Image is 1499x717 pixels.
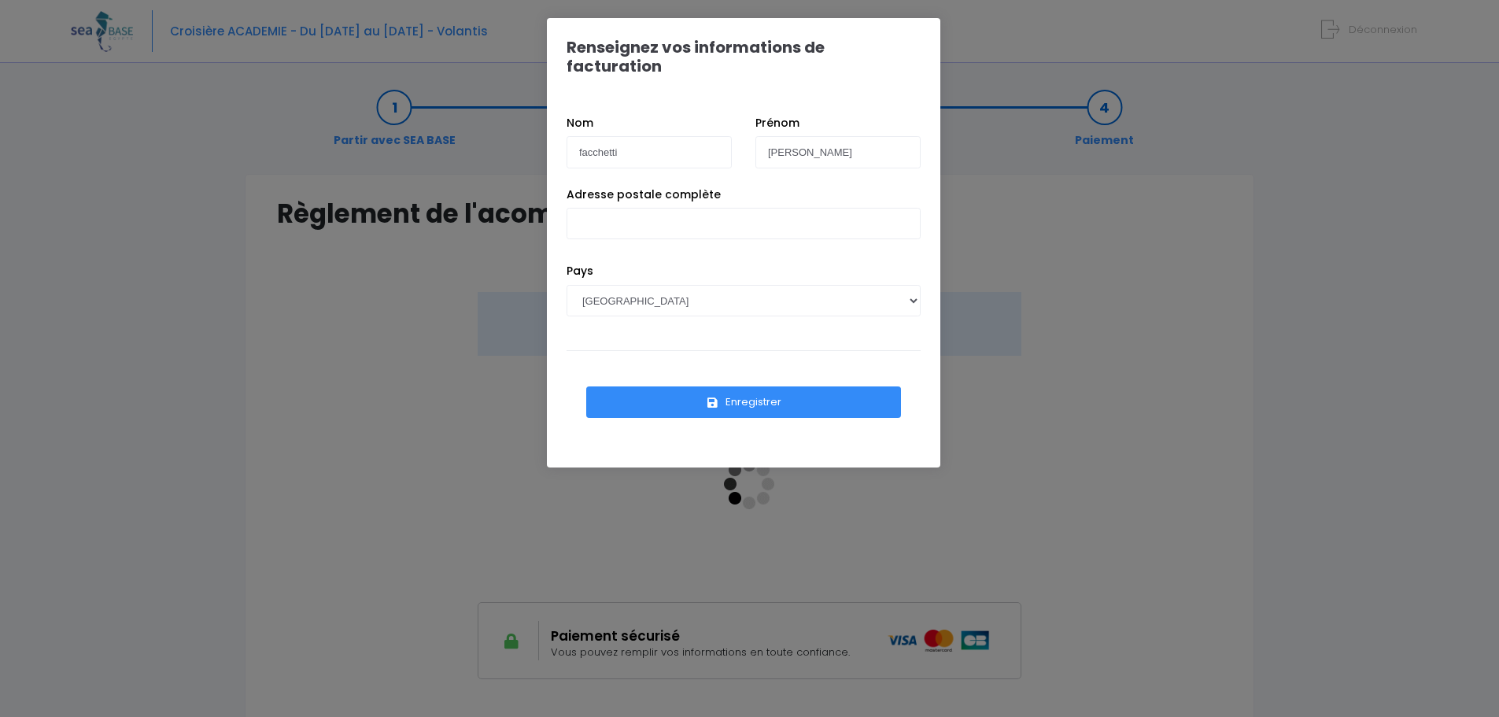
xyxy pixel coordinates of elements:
[755,115,799,131] label: Prénom
[567,187,721,203] label: Adresse postale complète
[567,115,593,131] label: Nom
[567,263,593,279] label: Pays
[586,386,901,418] button: Enregistrer
[567,38,921,76] h1: Renseignez vos informations de facturation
